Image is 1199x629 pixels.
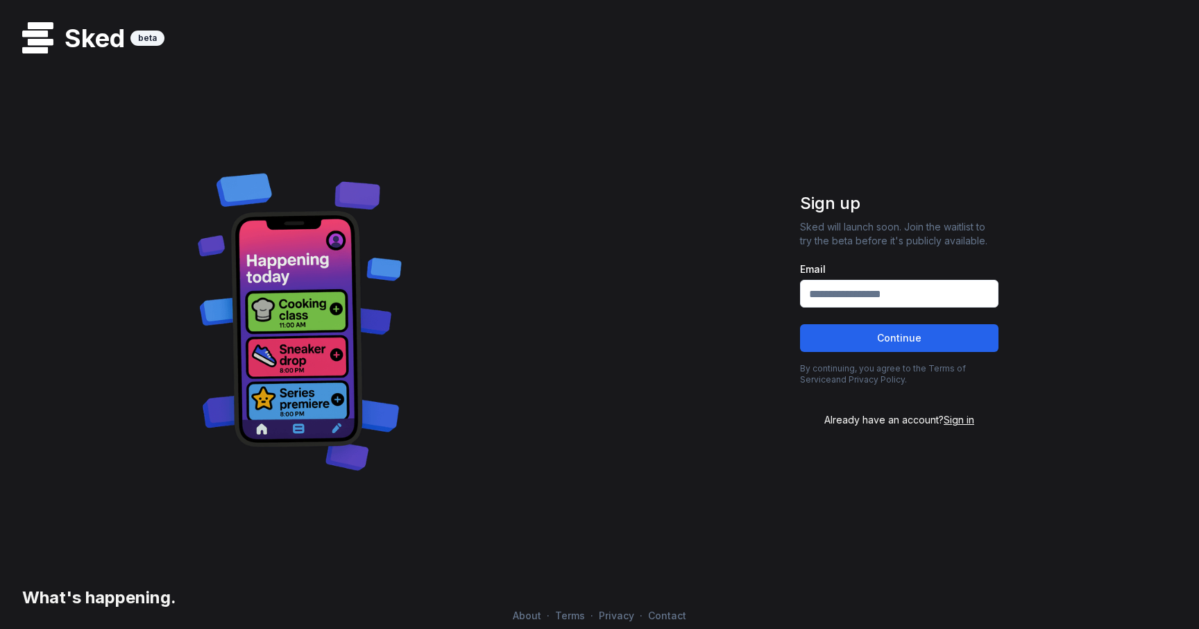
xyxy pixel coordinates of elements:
[800,324,998,352] button: Continue
[643,610,692,621] a: Contact
[550,610,590,621] a: Terms
[800,363,966,385] a: Terms of Service
[593,610,640,621] a: Privacy
[17,587,176,609] h3: What's happening.
[800,363,998,385] p: By continuing, you agree to the and .
[800,413,998,427] div: Already have an account?
[800,192,998,215] h1: Sign up
[130,31,164,46] div: beta
[22,22,53,53] img: logo
[800,265,998,274] label: Email
[507,610,547,621] a: About
[800,220,998,248] p: Sked will launch soon. Join the waitlist to try the beta before it's publicly available.
[191,156,409,485] img: Decorative
[849,374,905,385] a: Privacy Policy
[944,414,974,426] span: Sign in
[53,24,130,52] h1: Sked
